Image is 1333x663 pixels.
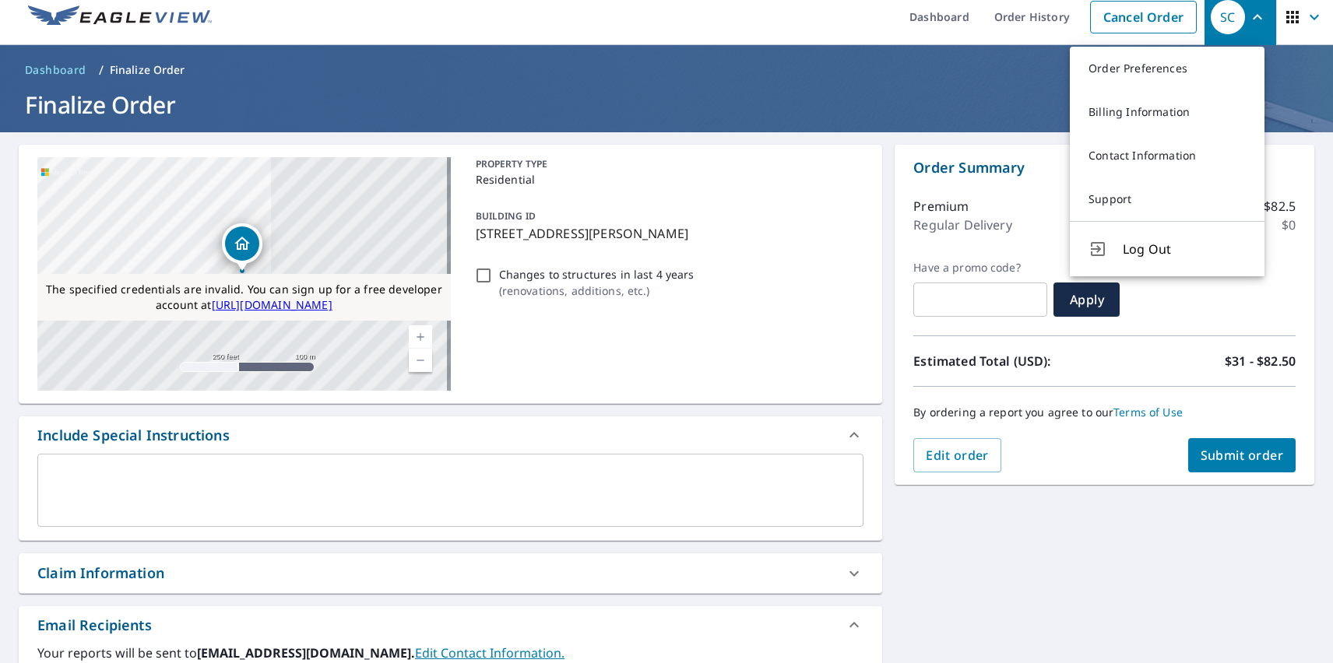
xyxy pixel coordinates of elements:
[1070,221,1264,276] button: Log Out
[1188,438,1296,472] button: Submit order
[476,209,536,223] p: BUILDING ID
[99,61,104,79] li: /
[913,157,1296,178] p: Order Summary
[37,644,863,662] label: Your reports will be sent to
[37,563,164,584] div: Claim Information
[1066,291,1107,308] span: Apply
[476,171,858,188] p: Residential
[110,62,185,78] p: Finalize Order
[212,297,332,312] a: [URL][DOMAIN_NAME]
[913,197,969,216] p: Premium
[19,58,1314,82] nav: breadcrumb
[19,58,93,82] a: Dashboard
[409,349,432,372] a: Current Level 17, Zoom Out
[25,62,86,78] span: Dashboard
[913,405,1296,419] p: By ordering a report you agree to our
[19,606,882,644] div: Email Recipients
[409,325,432,349] a: Current Level 17, Zoom In
[913,352,1104,370] p: Estimated Total (USD):
[28,5,212,29] img: EV Logo
[37,274,451,321] div: The specified credentials are invalid. You can sign up for a free developer account at http://www...
[499,282,695,299] p: ( renovations, additions, etc. )
[37,274,451,321] div: The specified credentials are invalid. You can sign up for a free developer account at
[415,644,565,661] a: EditContactInfo
[1070,134,1264,177] a: Contact Information
[19,416,882,454] div: Include Special Instructions
[499,266,695,282] p: Changes to structures in last 4 years
[1070,177,1264,221] a: Support
[476,157,858,171] p: PROPERTY TYPE
[913,261,1047,275] label: Have a promo code?
[1201,447,1284,464] span: Submit order
[37,615,152,636] div: Email Recipients
[913,216,1011,234] p: Regular Delivery
[19,553,882,593] div: Claim Information
[1053,282,1120,317] button: Apply
[1090,1,1197,33] a: Cancel Order
[1070,90,1264,134] a: Billing Information
[1225,352,1296,370] p: $31 - $82.50
[222,223,262,272] div: Dropped pin, building 1, Residential property, 1111 E Cesar Chavez St Austin, TX 78702
[1113,405,1183,419] a: Terms of Use
[19,89,1314,121] h1: Finalize Order
[1070,47,1264,90] a: Order Preferences
[197,644,415,661] b: [EMAIL_ADDRESS][DOMAIN_NAME].
[913,438,1001,472] button: Edit order
[1282,216,1296,234] p: $0
[926,447,989,464] span: Edit order
[476,224,858,243] p: [STREET_ADDRESS][PERSON_NAME]
[37,425,230,446] div: Include Special Instructions
[1123,240,1246,258] span: Log Out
